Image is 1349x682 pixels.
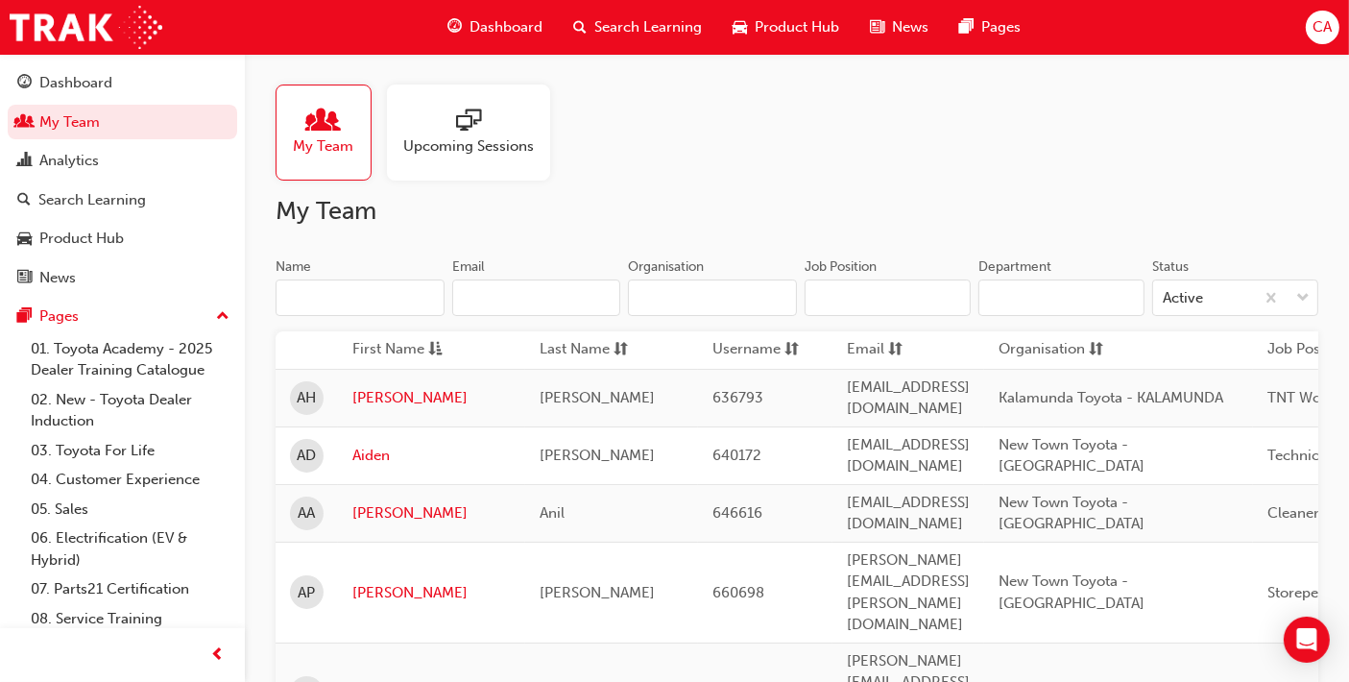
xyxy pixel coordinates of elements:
[1267,504,1319,522] span: Cleaner
[594,16,702,38] span: Search Learning
[39,72,112,94] div: Dashboard
[23,495,237,524] a: 05. Sales
[352,582,511,604] a: [PERSON_NAME]
[999,494,1144,533] span: New Town Toyota - [GEOGRAPHIC_DATA]
[855,8,944,47] a: news-iconNews
[1313,16,1332,38] span: CA
[999,338,1104,362] button: Organisationsorting-icon
[712,338,818,362] button: Usernamesorting-icon
[352,502,511,524] a: [PERSON_NAME]
[23,524,237,574] a: 06. Electrification (EV & Hybrid)
[39,228,124,250] div: Product Hub
[17,231,32,248] span: car-icon
[10,6,162,49] img: Trak
[456,109,481,135] span: sessionType_ONLINE_URL-icon
[847,378,970,418] span: [EMAIL_ADDRESS][DOMAIN_NAME]
[573,15,587,39] span: search-icon
[39,267,76,289] div: News
[1089,338,1103,362] span: sorting-icon
[755,16,839,38] span: Product Hub
[352,338,424,362] span: First Name
[999,572,1144,612] span: New Town Toyota - [GEOGRAPHIC_DATA]
[39,305,79,328] div: Pages
[276,85,387,181] a: My Team
[847,338,952,362] button: Emailsorting-icon
[294,135,354,158] span: My Team
[540,447,655,464] span: [PERSON_NAME]
[959,15,974,39] span: pages-icon
[614,338,628,362] span: sorting-icon
[558,8,717,47] a: search-iconSearch Learning
[39,150,99,172] div: Analytics
[999,389,1223,406] span: Kalamunda Toyota - KALAMUNDA
[1163,287,1203,309] div: Active
[847,551,970,634] span: [PERSON_NAME][EMAIL_ADDRESS][PERSON_NAME][DOMAIN_NAME]
[276,257,311,277] div: Name
[805,280,971,316] input: Job Position
[978,257,1051,277] div: Department
[712,584,764,601] span: 660698
[540,338,645,362] button: Last Namesorting-icon
[8,299,237,334] button: Pages
[276,280,445,316] input: Name
[17,75,32,92] span: guage-icon
[299,582,316,604] span: AP
[8,105,237,140] a: My Team
[999,436,1144,475] span: New Town Toyota - [GEOGRAPHIC_DATA]
[17,308,32,326] span: pages-icon
[847,436,970,475] span: [EMAIL_ADDRESS][DOMAIN_NAME]
[352,445,511,467] a: Aiden
[712,447,761,464] span: 640172
[784,338,799,362] span: sorting-icon
[1152,257,1189,277] div: Status
[628,280,797,316] input: Organisation
[8,260,237,296] a: News
[847,494,970,533] span: [EMAIL_ADDRESS][DOMAIN_NAME]
[892,16,928,38] span: News
[733,15,747,39] span: car-icon
[540,504,565,522] span: Anil
[387,85,566,181] a: Upcoming Sessions
[17,270,32,287] span: news-icon
[8,183,237,218] a: Search Learning
[712,504,762,522] span: 646616
[999,338,1085,362] span: Organisation
[23,436,237,466] a: 03. Toyota For Life
[38,189,146,211] div: Search Learning
[1296,286,1310,311] span: down-icon
[276,196,1318,227] h2: My Team
[23,385,237,436] a: 02. New - Toyota Dealer Induction
[978,280,1144,316] input: Department
[298,445,317,467] span: AD
[23,465,237,495] a: 04. Customer Experience
[352,338,458,362] button: First Nameasc-icon
[8,143,237,179] a: Analytics
[298,387,317,409] span: AH
[1284,617,1330,663] div: Open Intercom Messenger
[428,338,443,362] span: asc-icon
[870,15,884,39] span: news-icon
[23,574,237,604] a: 07. Parts21 Certification
[432,8,558,47] a: guage-iconDashboard
[17,114,32,132] span: people-icon
[981,16,1021,38] span: Pages
[8,61,237,299] button: DashboardMy TeamAnalyticsSearch LearningProduct HubNews
[1306,11,1339,44] button: CA
[8,65,237,101] a: Dashboard
[216,304,229,329] span: up-icon
[628,257,704,277] div: Organisation
[17,192,31,209] span: search-icon
[352,387,511,409] a: [PERSON_NAME]
[888,338,903,362] span: sorting-icon
[211,644,226,668] span: prev-icon
[452,257,485,277] div: Email
[1267,584,1348,601] span: Storeperson
[717,8,855,47] a: car-iconProduct Hub
[470,16,542,38] span: Dashboard
[944,8,1036,47] a: pages-iconPages
[540,389,655,406] span: [PERSON_NAME]
[23,604,237,634] a: 08. Service Training
[311,109,336,135] span: people-icon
